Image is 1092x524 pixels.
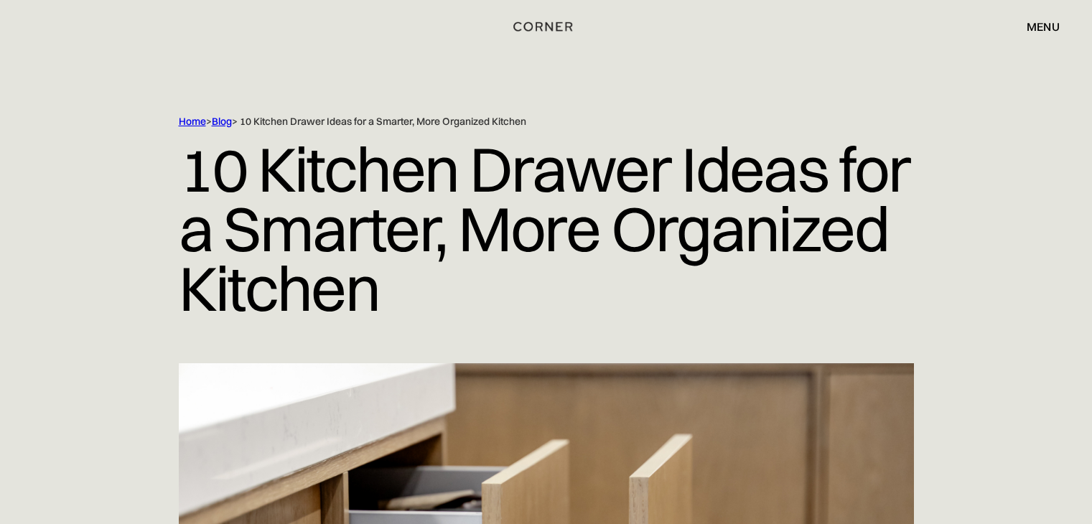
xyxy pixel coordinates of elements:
[179,115,206,128] a: Home
[1012,14,1060,39] div: menu
[507,17,586,36] a: home
[1027,21,1060,32] div: menu
[212,115,232,128] a: Blog
[179,115,854,128] div: > > 10 Kitchen Drawer Ideas for a Smarter, More Organized Kitchen
[179,128,914,329] h1: 10 Kitchen Drawer Ideas for a Smarter, More Organized Kitchen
